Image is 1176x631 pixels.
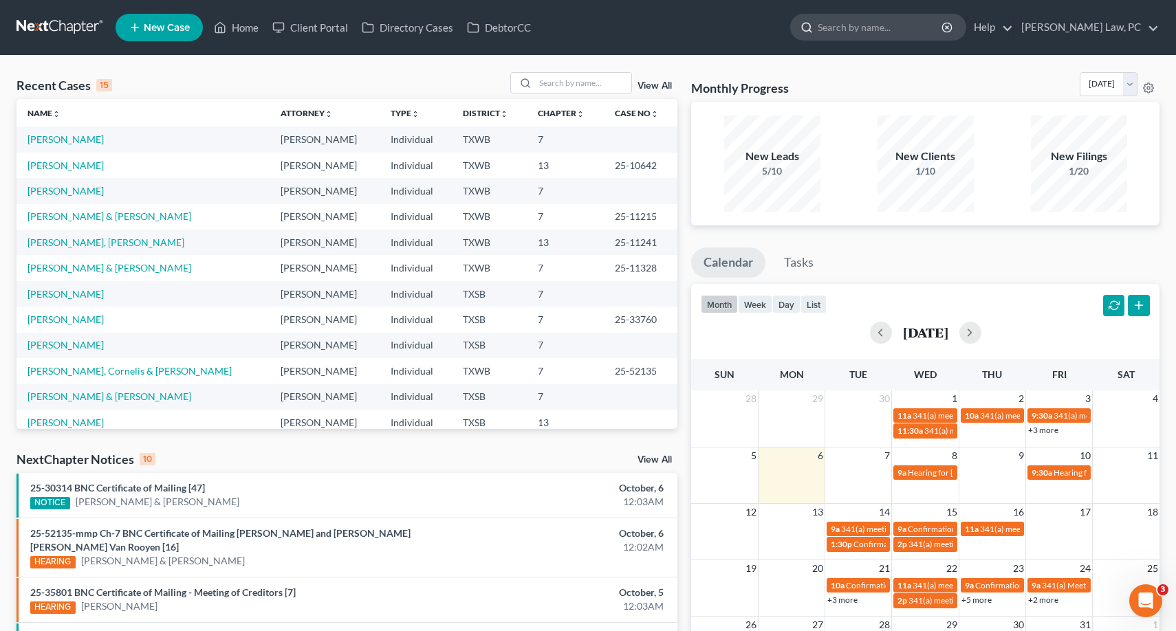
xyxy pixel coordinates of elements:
td: TXSB [452,281,527,307]
td: [PERSON_NAME] [270,230,380,255]
td: 25-11215 [604,204,677,230]
div: October, 5 [461,586,664,599]
span: 18 [1146,504,1159,520]
a: Nameunfold_more [28,108,61,118]
div: 12:02AM [461,540,664,554]
a: +3 more [1028,425,1058,435]
span: Fri [1052,368,1067,380]
i: unfold_more [500,110,508,118]
td: TXSB [452,384,527,410]
div: New Leads [724,148,820,164]
div: 5/10 [724,164,820,178]
td: Individual [380,126,452,152]
span: Hearing for [PERSON_NAME] & [PERSON_NAME] [908,467,1088,478]
a: [PERSON_NAME] [28,288,104,300]
span: 341(a) meeting for [PERSON_NAME] [913,580,1045,590]
td: TXWB [452,204,527,230]
td: Individual [380,358,452,384]
td: [PERSON_NAME] [270,153,380,178]
td: 7 [527,126,604,152]
span: 11:30a [897,425,923,436]
a: [PERSON_NAME], [PERSON_NAME] [28,236,184,248]
span: 24 [1078,560,1092,577]
span: 2p [897,595,907,606]
span: 7 [883,447,891,464]
h2: [DATE] [903,325,948,340]
span: 10a [965,410,979,421]
span: 19 [744,560,758,577]
td: 7 [527,204,604,230]
a: Attorneyunfold_more [281,108,333,118]
td: 25-11328 [604,255,677,280]
td: 7 [527,281,604,307]
span: 341(a) Meeting for [PERSON_NAME] [1042,580,1175,590]
td: TXSB [452,410,527,435]
td: [PERSON_NAME] [270,178,380,203]
span: Hearing for [PERSON_NAME] [1054,467,1161,478]
td: Individual [380,307,452,332]
span: 1:30p [831,539,852,549]
div: 12:03AM [461,495,664,509]
span: 9a [831,524,840,534]
span: 9:30a [1032,410,1052,421]
span: 9a [1032,580,1041,590]
td: 7 [527,255,604,280]
td: 13 [527,230,604,255]
a: 25-30314 BNC Certificate of Mailing [47] [30,482,205,494]
h3: Monthly Progress [691,80,789,96]
td: Individual [380,178,452,203]
a: [PERSON_NAME] [28,185,104,197]
a: [PERSON_NAME] & [PERSON_NAME] [76,495,239,509]
i: unfold_more [325,110,333,118]
div: NOTICE [30,497,70,509]
button: month [701,295,738,313]
td: Individual [380,153,452,178]
td: [PERSON_NAME] [270,410,380,435]
div: Recent Cases [17,77,112,93]
div: 1/10 [878,164,974,178]
span: Mon [780,368,804,380]
span: 12 [744,504,758,520]
span: 22 [945,560,959,577]
td: TXSB [452,333,527,358]
div: HEARING [30,601,76,614]
div: HEARING [30,556,76,568]
span: 9a [897,467,906,478]
div: October, 6 [461,527,664,540]
span: 3 [1157,584,1168,595]
span: 11a [897,580,911,590]
td: TXWB [452,255,527,280]
a: Calendar [691,247,765,278]
td: [PERSON_NAME] [270,126,380,152]
span: Confirmation Hearing for [PERSON_NAME] [853,539,1011,549]
span: 13 [811,504,825,520]
td: 7 [527,307,604,332]
span: Tue [849,368,867,380]
span: 9:30a [1032,467,1052,478]
span: Sat [1118,368,1135,380]
td: TXWB [452,153,527,178]
td: Individual [380,255,452,280]
div: 12:03AM [461,599,664,613]
td: TXWB [452,358,527,384]
span: 15 [945,504,959,520]
td: Individual [380,384,452,410]
span: 4 [1151,390,1159,407]
div: October, 6 [461,481,664,495]
span: Sun [715,368,734,380]
span: 29 [811,390,825,407]
a: View All [638,81,672,91]
a: [PERSON_NAME] [28,159,104,171]
span: 28 [744,390,758,407]
td: TXSB [452,307,527,332]
span: 341(a) meeting for [PERSON_NAME] [913,410,1045,421]
td: [PERSON_NAME] [270,307,380,332]
div: New Filings [1031,148,1127,164]
td: 25-11241 [604,230,677,255]
a: [PERSON_NAME] & [PERSON_NAME] [28,262,191,274]
a: +2 more [1028,595,1058,605]
a: [PERSON_NAME] & [PERSON_NAME] [81,554,245,568]
td: 7 [527,384,604,410]
span: 11a [965,524,979,534]
span: 2 [1017,390,1025,407]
